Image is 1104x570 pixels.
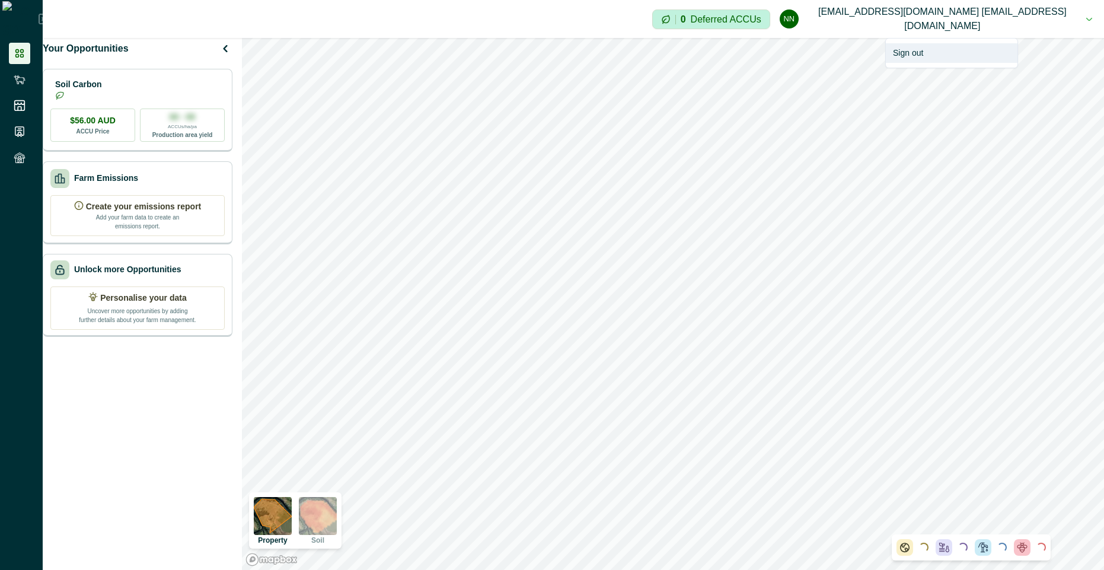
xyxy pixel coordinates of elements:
p: 0 [681,15,686,24]
p: $56.00 AUD [70,114,116,127]
p: Deferred ACCUs [691,15,761,24]
p: ACCUs/ha/pa [168,123,197,130]
a: Mapbox logo [245,553,298,566]
img: property preview [254,497,292,535]
button: Sign out [886,43,1017,63]
img: soil preview [299,497,337,535]
p: Personalise your data [100,292,187,304]
p: Property [258,537,287,544]
p: Soil [311,537,324,544]
p: Add your farm data to create an emissions report. [93,213,182,231]
p: Farm Emissions [74,172,138,184]
p: Create your emissions report [86,200,202,213]
p: Unlock more Opportunities [74,263,181,276]
img: Logo [2,1,39,37]
p: Production area yield [152,130,213,139]
p: Your Opportunities [43,42,129,56]
p: ACCU Price [76,127,109,136]
p: 00 - 00 [170,111,196,123]
p: Uncover more opportunities by adding further details about your farm management. [78,304,197,324]
p: Soil Carbon [55,78,102,91]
